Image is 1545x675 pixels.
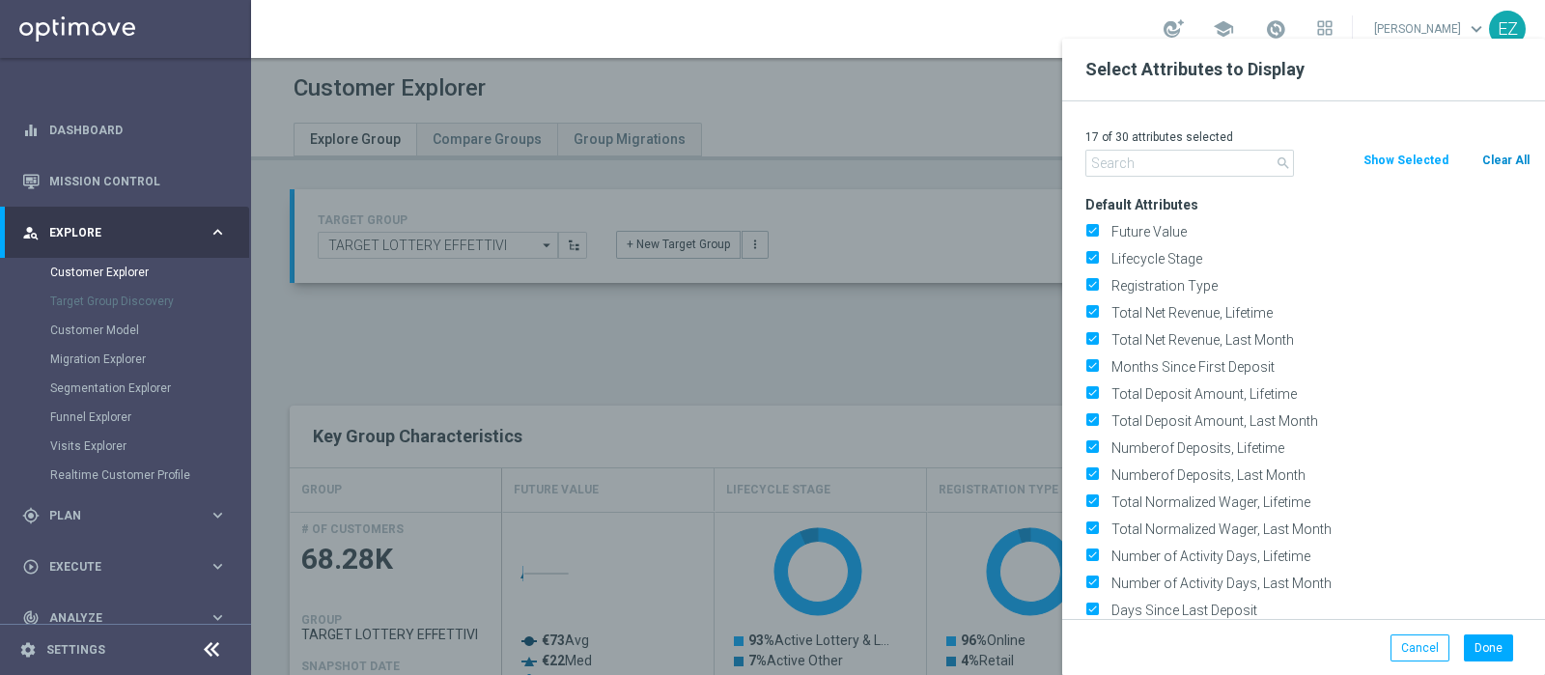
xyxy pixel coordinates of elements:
[22,224,40,241] i: person_search
[19,641,37,659] i: settings
[50,287,249,316] div: Target Group Discovery
[1480,150,1531,171] button: Clear All
[21,225,228,240] button: person_search Explore keyboard_arrow_right
[209,557,227,576] i: keyboard_arrow_right
[50,380,201,396] a: Segmentation Explorer
[1489,11,1526,47] div: EZ
[1105,223,1531,240] label: Future Value
[22,122,40,139] i: equalizer
[1105,520,1531,538] label: Total Normalized Wager, Last Month
[1276,155,1291,171] i: search
[1372,14,1489,43] a: [PERSON_NAME]keyboard_arrow_down
[50,258,249,287] div: Customer Explorer
[1105,493,1531,511] label: Total Normalized Wager, Lifetime
[1464,634,1513,661] button: Done
[49,227,209,239] span: Explore
[50,467,201,483] a: Realtime Customer Profile
[1105,439,1531,457] label: Numberof Deposits, Lifetime
[1105,412,1531,430] label: Total Deposit Amount, Last Month
[1105,277,1531,295] label: Registration Type
[1105,602,1531,619] label: Days Since Last Deposit
[1105,250,1531,267] label: Lifecycle Stage
[1105,358,1531,376] label: Months Since First Deposit
[46,644,105,656] a: Settings
[50,374,249,403] div: Segmentation Explorer
[50,432,249,461] div: Visits Explorer
[21,559,228,575] button: play_circle_outline Execute keyboard_arrow_right
[1105,385,1531,403] label: Total Deposit Amount, Lifetime
[1466,18,1487,40] span: keyboard_arrow_down
[22,558,209,576] div: Execute
[1390,634,1449,661] button: Cancel
[209,608,227,627] i: keyboard_arrow_right
[22,609,40,627] i: track_changes
[50,265,201,280] a: Customer Explorer
[1105,304,1531,322] label: Total Net Revenue, Lifetime
[50,345,249,374] div: Migration Explorer
[22,507,40,524] i: gps_fixed
[1085,129,1531,145] p: 17 of 30 attributes selected
[1105,331,1531,349] label: Total Net Revenue, Last Month
[1105,466,1531,484] label: Numberof Deposits, Last Month
[50,403,249,432] div: Funnel Explorer
[1105,575,1531,592] label: Number of Activity Days, Last Month
[49,510,209,521] span: Plan
[21,610,228,626] button: track_changes Analyze keyboard_arrow_right
[209,223,227,241] i: keyboard_arrow_right
[1213,18,1234,40] span: school
[1105,548,1531,565] label: Number of Activity Days, Lifetime
[22,507,209,524] div: Plan
[22,104,227,155] div: Dashboard
[50,323,201,338] a: Customer Model
[22,224,209,241] div: Explore
[21,174,228,189] button: Mission Control
[1362,150,1450,171] button: Show Selected
[22,155,227,207] div: Mission Control
[49,612,209,624] span: Analyze
[50,316,249,345] div: Customer Model
[50,352,201,367] a: Migration Explorer
[1085,58,1522,81] h2: Select Attributes to Display
[50,461,249,490] div: Realtime Customer Profile
[49,561,209,573] span: Execute
[50,409,201,425] a: Funnel Explorer
[21,508,228,523] button: gps_fixed Plan keyboard_arrow_right
[49,104,227,155] a: Dashboard
[22,609,209,627] div: Analyze
[1085,150,1294,177] input: Search
[209,506,227,524] i: keyboard_arrow_right
[49,155,227,207] a: Mission Control
[1085,196,1531,213] h3: Default Attributes
[21,123,228,138] button: equalizer Dashboard
[22,558,40,576] i: play_circle_outline
[50,438,201,454] a: Visits Explorer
